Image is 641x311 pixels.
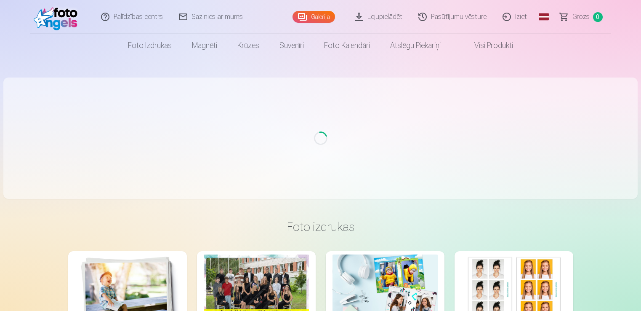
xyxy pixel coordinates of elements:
[593,12,603,22] span: 0
[269,34,314,57] a: Suvenīri
[451,34,523,57] a: Visi produkti
[380,34,451,57] a: Atslēgu piekariņi
[227,34,269,57] a: Krūzes
[34,3,82,30] img: /fa1
[118,34,182,57] a: Foto izdrukas
[572,12,590,22] span: Grozs
[182,34,227,57] a: Magnēti
[75,219,567,234] h3: Foto izdrukas
[293,11,335,23] a: Galerija
[314,34,380,57] a: Foto kalendāri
